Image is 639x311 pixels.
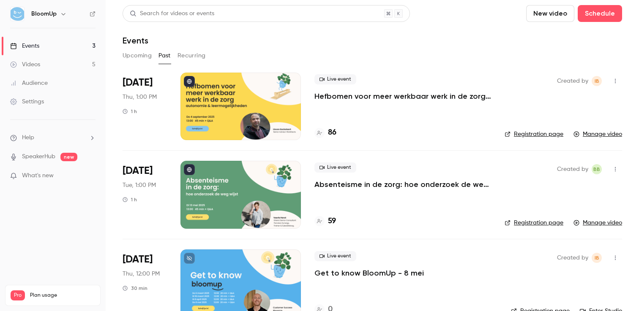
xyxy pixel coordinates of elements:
[123,181,156,189] span: Tue, 1:00 PM
[592,76,602,86] span: Info Bloomup
[10,133,96,142] li: help-dropdown-opener
[557,253,588,263] span: Created by
[123,35,148,46] h1: Events
[592,164,602,174] span: Benjamin Bergers
[31,10,57,18] h6: BloomUp
[123,73,167,140] div: Sep 4 Thu, 1:00 PM (Europe/Brussels)
[526,5,574,22] button: New video
[592,253,602,263] span: Info Bloomup
[314,179,491,189] a: Absenteisme in de zorg: hoe onderzoek de weg wijst
[314,127,336,138] a: 86
[85,172,96,180] iframe: Noticeable Trigger
[573,219,622,227] a: Manage video
[123,164,153,178] span: [DATE]
[123,161,167,228] div: May 13 Tue, 1:00 PM (Europe/Brussels)
[314,268,424,278] a: Get to know BloomUp - 8 mei
[573,130,622,138] a: Manage video
[130,9,214,18] div: Search for videos or events
[123,93,157,101] span: Thu, 1:00 PM
[595,253,599,263] span: IB
[314,74,356,84] span: Live event
[328,216,336,227] h4: 59
[10,79,48,87] div: Audience
[123,196,137,203] div: 1 h
[557,164,588,174] span: Created by
[11,290,25,300] span: Pro
[557,76,588,86] span: Created by
[10,97,44,106] div: Settings
[505,130,563,138] a: Registration page
[123,253,153,266] span: [DATE]
[22,152,55,161] a: SpeakerHub
[314,162,356,173] span: Live event
[505,219,563,227] a: Registration page
[593,164,600,174] span: BB
[10,42,39,50] div: Events
[314,251,356,261] span: Live event
[22,133,34,142] span: Help
[123,285,147,292] div: 30 min
[158,49,171,62] button: Past
[123,108,137,115] div: 1 h
[30,292,95,299] span: Plan usage
[123,76,153,89] span: [DATE]
[10,60,40,69] div: Videos
[123,270,160,278] span: Thu, 12:00 PM
[123,49,152,62] button: Upcoming
[595,76,599,86] span: IB
[11,7,24,21] img: BloomUp
[328,127,336,138] h4: 86
[60,153,77,161] span: new
[578,5,622,22] button: Schedule
[22,171,54,180] span: What's new
[177,49,206,62] button: Recurring
[314,91,491,101] a: Hefbomen voor meer werkbaar werk in de zorg - autonomie & leermogelijkheden
[314,216,336,227] a: 59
